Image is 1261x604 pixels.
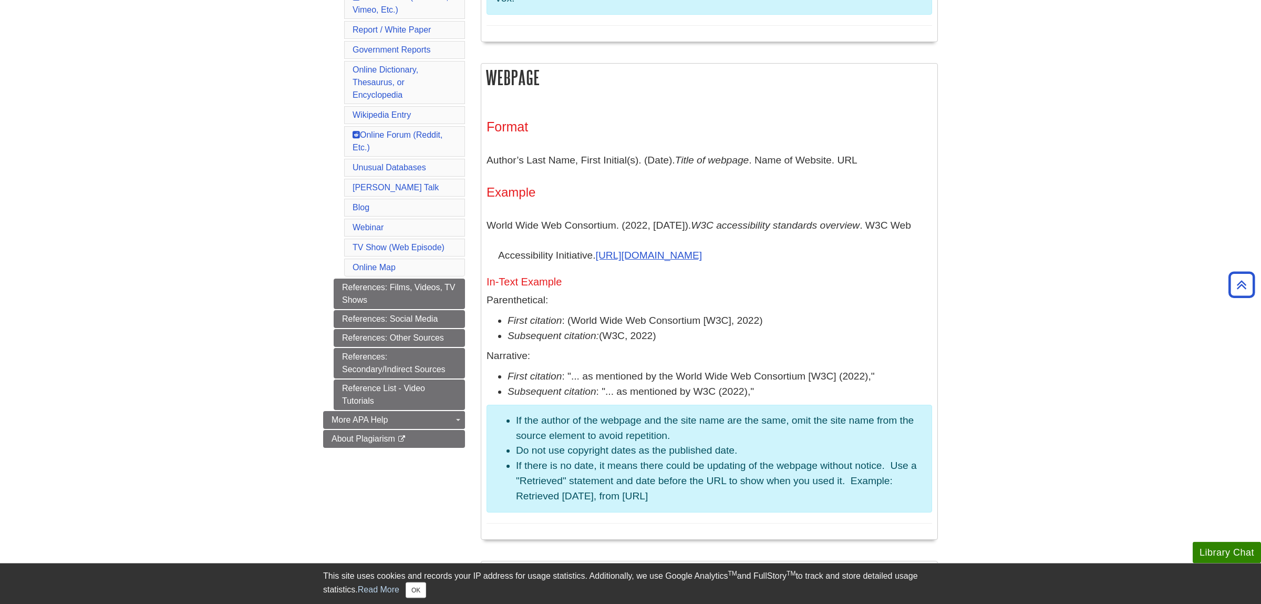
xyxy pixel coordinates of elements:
button: Close [406,582,426,598]
p: Author’s Last Name, First Initial(s). (Date). . Name of Website. URL [487,145,932,175]
a: Government Reports [353,45,431,54]
i: Title of webpage [675,154,749,165]
a: Online Map [353,262,396,271]
button: Library Chat [1193,541,1261,563]
p: Parenthetical: [487,292,932,308]
li: If the author of the webpage and the site name are the same, omit the site name from the source e... [516,413,924,443]
em: First citation [508,314,562,325]
a: Wikipedia Entry [353,110,411,119]
a: Read More [358,585,399,593]
a: About Plagiarism [323,429,465,447]
i: W3C accessibility standards overview [691,219,860,230]
li: Do not use copyright dates as the published date. [516,443,924,458]
h2: Webpage with a group author [481,561,937,589]
a: References: Secondary/Indirect Sources [334,347,465,378]
p: Narrative: [487,348,932,363]
li: : "... as mentioned by the World Wide Web Consortium [W3C] (2022)," [508,368,932,384]
em: Subsequent citation [508,385,596,396]
li: If there is no date, it means there could be updating of the webpage without notice. Use a "Retri... [516,458,924,503]
h5: In-Text Example [487,275,932,287]
a: TV Show (Web Episode) [353,242,445,251]
p: World Wide Web Consortium. (2022, [DATE]). . W3C Web Accessibility Initiative. [487,210,932,270]
li: (W3C, 2022) [508,328,932,343]
li: : (World Wide Web Consortium [W3C], 2022) [508,313,932,328]
a: More APA Help [323,411,465,428]
sup: TM [728,569,737,577]
span: More APA Help [332,415,388,424]
a: [PERSON_NAME] Talk [353,182,439,191]
a: References: Films, Videos, TV Shows [334,278,465,309]
a: Online Forum (Reddit, Etc.) [353,130,442,151]
a: Back to Top [1225,277,1258,291]
a: References: Other Sources [334,329,465,346]
span: About Plagiarism [332,434,395,443]
li: : "... as mentioned by W3C (2022)," [508,384,932,399]
a: Blog [353,202,369,211]
h4: Example [487,185,932,199]
div: This site uses cookies and records your IP address for usage statistics. Additionally, we use Goo... [323,569,938,598]
em: First citation [508,370,562,381]
a: References: Social Media [334,310,465,327]
a: [URL][DOMAIN_NAME] [596,249,702,260]
a: Reference List - Video Tutorials [334,379,465,410]
a: Unusual Databases [353,162,426,171]
sup: TM [787,569,795,577]
a: Report / White Paper [353,25,431,34]
h3: Format [487,119,932,134]
h2: Webpage [481,63,937,91]
i: This link opens in a new window [397,435,406,442]
a: Webinar [353,222,384,231]
a: Online Dictionary, Thesaurus, or Encyclopedia [353,65,418,99]
i: Subsequent citation: [508,330,599,341]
